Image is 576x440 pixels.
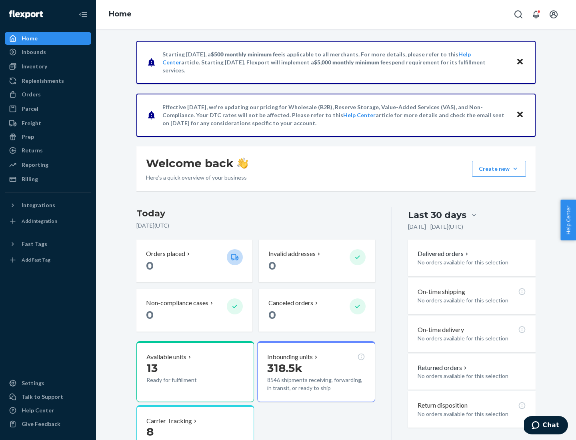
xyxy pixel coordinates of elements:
button: Integrations [5,199,91,212]
div: Last 30 days [408,209,466,221]
span: 8 [146,425,154,438]
div: Talk to Support [22,393,63,401]
p: Ready for fulfillment [146,376,220,384]
div: Orders [22,90,41,98]
div: Returns [22,146,43,154]
a: Help Center [5,404,91,417]
button: Open Search Box [510,6,526,22]
p: On-time delivery [418,325,464,334]
div: Add Integration [22,218,57,224]
div: Settings [22,379,44,387]
button: Give Feedback [5,418,91,430]
a: Add Fast Tag [5,254,91,266]
a: Returns [5,144,91,157]
div: Help Center [22,406,54,414]
p: No orders available for this selection [418,372,526,380]
a: Prep [5,130,91,143]
button: Delivered orders [418,249,470,258]
iframe: Opens a widget where you can chat to one of our agents [524,416,568,436]
p: Effective [DATE], we're updating our pricing for Wholesale (B2B), Reserve Storage, Value-Added Se... [162,103,508,127]
img: Flexport logo [9,10,43,18]
button: Orders placed 0 [136,240,252,282]
button: Canceled orders 0 [259,289,375,332]
div: Inbounds [22,48,46,56]
button: Invalid addresses 0 [259,240,375,282]
a: Home [5,32,91,45]
button: Non-compliance cases 0 [136,289,252,332]
div: Reporting [22,161,48,169]
p: [DATE] - [DATE] ( UTC ) [408,223,463,231]
p: Orders placed [146,249,185,258]
span: 0 [146,259,154,272]
p: No orders available for this selection [418,334,526,342]
button: Available units13Ready for fulfillment [136,341,254,402]
p: No orders available for this selection [418,296,526,304]
span: 318.5k [267,361,302,375]
button: Close [515,56,525,68]
span: 13 [146,361,158,375]
div: Home [22,34,38,42]
p: On-time shipping [418,287,465,296]
a: Orders [5,88,91,101]
button: Fast Tags [5,238,91,250]
div: Prep [22,133,34,141]
div: Freight [22,119,41,127]
p: Non-compliance cases [146,298,208,308]
p: Invalid addresses [268,249,316,258]
span: 0 [268,308,276,322]
a: Replenishments [5,74,91,87]
ol: breadcrumbs [102,3,138,26]
h1: Welcome back [146,156,248,170]
p: Carrier Tracking [146,416,192,426]
a: Billing [5,173,91,186]
div: Add Fast Tag [22,256,50,263]
button: Returned orders [418,363,468,372]
div: Inventory [22,62,47,70]
img: hand-wave emoji [237,158,248,169]
div: Billing [22,175,38,183]
a: Add Integration [5,215,91,228]
span: 0 [146,308,154,322]
button: Open account menu [546,6,562,22]
div: Give Feedback [22,420,60,428]
div: Parcel [22,105,38,113]
button: Help Center [560,200,576,240]
button: Open notifications [528,6,544,22]
a: Freight [5,117,91,130]
button: Close Navigation [75,6,91,22]
p: Starting [DATE], a is applicable to all merchants. For more details, please refer to this article... [162,50,508,74]
div: Replenishments [22,77,64,85]
button: Close [515,109,525,121]
div: Fast Tags [22,240,47,248]
button: Inbounding units318.5k8546 shipments receiving, forwarding, in transit, or ready to ship [257,341,375,402]
span: $500 monthly minimum fee [211,51,281,58]
a: Settings [5,377,91,390]
div: Integrations [22,201,55,209]
button: Create new [472,161,526,177]
p: Canceled orders [268,298,313,308]
p: Return disposition [418,401,468,410]
h3: Today [136,207,375,220]
a: Reporting [5,158,91,171]
button: Talk to Support [5,390,91,403]
p: Available units [146,352,186,362]
a: Inbounds [5,46,91,58]
a: Parcel [5,102,91,115]
p: [DATE] ( UTC ) [136,222,375,230]
p: Here’s a quick overview of your business [146,174,248,182]
p: No orders available for this selection [418,410,526,418]
a: Home [109,10,132,18]
p: No orders available for this selection [418,258,526,266]
p: Inbounding units [267,352,313,362]
span: $5,000 monthly minimum fee [314,59,389,66]
a: Help Center [343,112,376,118]
a: Inventory [5,60,91,73]
span: 0 [268,259,276,272]
p: 8546 shipments receiving, forwarding, in transit, or ready to ship [267,376,365,392]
